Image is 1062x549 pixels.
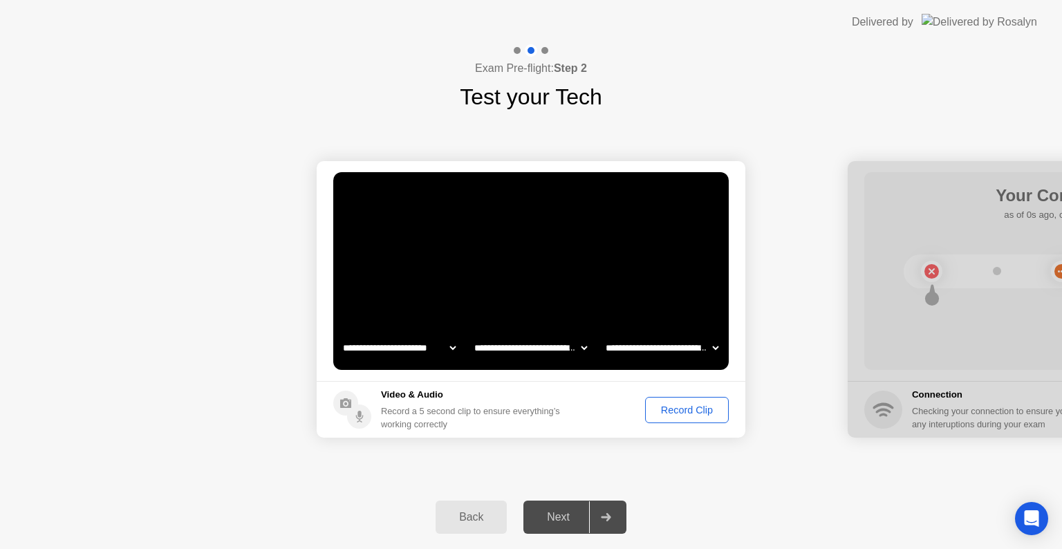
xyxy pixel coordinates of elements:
[528,511,589,523] div: Next
[381,404,566,431] div: Record a 5 second clip to ensure everything’s working correctly
[922,14,1037,30] img: Delivered by Rosalyn
[554,62,587,74] b: Step 2
[381,388,566,402] h5: Video & Audio
[472,334,590,362] select: Available speakers
[436,501,507,534] button: Back
[603,334,721,362] select: Available microphones
[460,80,602,113] h1: Test your Tech
[1015,502,1048,535] div: Open Intercom Messenger
[645,397,729,423] button: Record Clip
[523,501,626,534] button: Next
[475,60,587,77] h4: Exam Pre-flight:
[852,14,913,30] div: Delivered by
[650,404,724,416] div: Record Clip
[340,334,458,362] select: Available cameras
[440,511,503,523] div: Back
